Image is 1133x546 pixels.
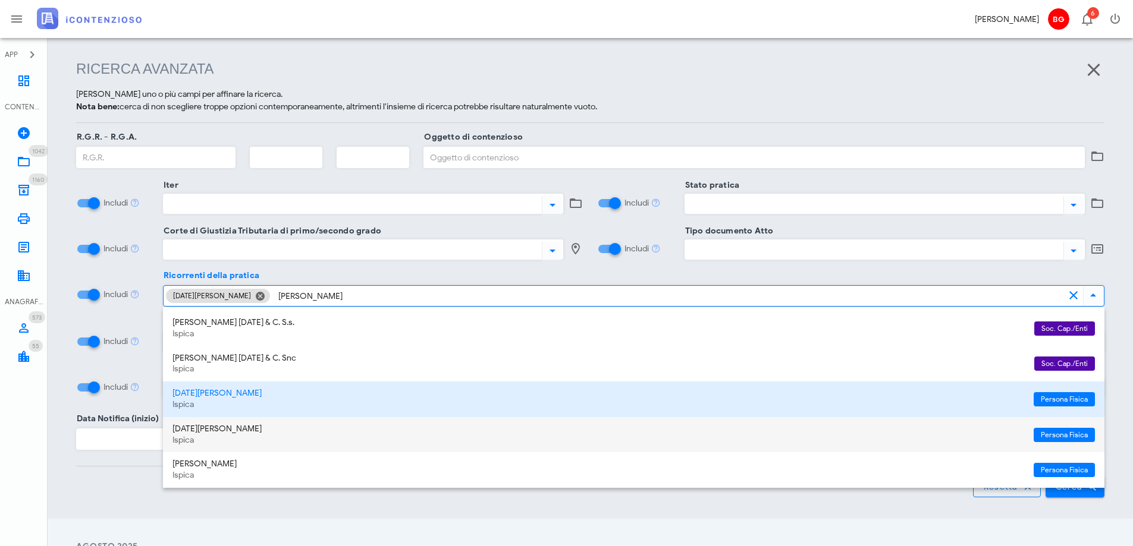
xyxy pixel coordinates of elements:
div: [PERSON_NAME] [975,13,1039,26]
div: Ispica [172,329,1025,339]
span: Persona Fisica [1041,428,1088,442]
p: [PERSON_NAME] uno o più campi per affinare la ricerca. cerca di non scegliere troppe opzioni cont... [76,88,1104,113]
div: CONTENZIOSO [5,102,43,112]
div: [PERSON_NAME] [172,459,1024,469]
label: Oggetto di contenzioso [420,131,523,143]
label: Includi [624,197,649,209]
div: [DATE][PERSON_NAME] [172,424,1024,434]
label: Ricorrenti della pratica [160,270,259,282]
label: Includi [103,243,128,255]
span: 55 [32,342,39,350]
button: clear icon [1066,288,1081,302]
label: R.G.R. - R.G.A. [73,131,137,143]
div: ANAGRAFICA [5,296,43,307]
span: 1160 [32,176,44,184]
label: Includi [624,243,649,255]
span: BG [1048,8,1069,30]
button: Chiudi [255,291,265,301]
button: BG [1044,5,1072,33]
span: Distintivo [29,173,48,185]
input: R.G.R. [77,147,235,168]
img: logo-text-2x.png [37,8,142,29]
span: [DATE][PERSON_NAME] [173,289,263,303]
div: [PERSON_NAME] [DATE] & C. S.s. [172,318,1025,328]
label: Resistente [160,318,207,330]
div: Ispica [172,471,1024,481]
span: Distintivo [29,340,43,352]
div: [DATE][PERSON_NAME] [172,389,1024,399]
button: Distintivo [1072,5,1101,33]
label: Includi [103,381,128,393]
label: Corte di Giustizia Tributaria di primo/secondo grado [160,225,381,237]
span: 573 [32,314,42,321]
div: [PERSON_NAME] [DATE] & C. Snc [172,354,1025,364]
label: Tipo documento Atto [682,225,774,237]
input: Seleziona uno o più elementi... [272,286,1064,306]
span: Persona Fisica [1041,463,1088,477]
div: Ispica [172,435,1024,446]
div: Ispica [172,364,1025,374]
label: Includi [103,336,128,348]
label: Includi [103,289,128,301]
span: Distintivo [1087,7,1099,19]
label: Stato pratica [682,179,740,191]
span: Persona Fisica [1041,392,1088,406]
label: Assegnata a [160,364,214,375]
input: Oggetto di contenzioso [424,147,1084,168]
label: Includi [103,197,128,209]
label: Iter [160,179,178,191]
h1: Ricerca avanzata [76,59,1104,78]
span: Soc. Cap./Enti [1041,356,1088,371]
strong: Nota bene: [76,102,120,112]
div: Ispica [172,400,1024,410]
span: Soc. Cap./Enti [1041,321,1088,336]
span: Distintivo [29,145,48,157]
span: Distintivo [29,311,45,323]
span: 1042 [32,147,45,155]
